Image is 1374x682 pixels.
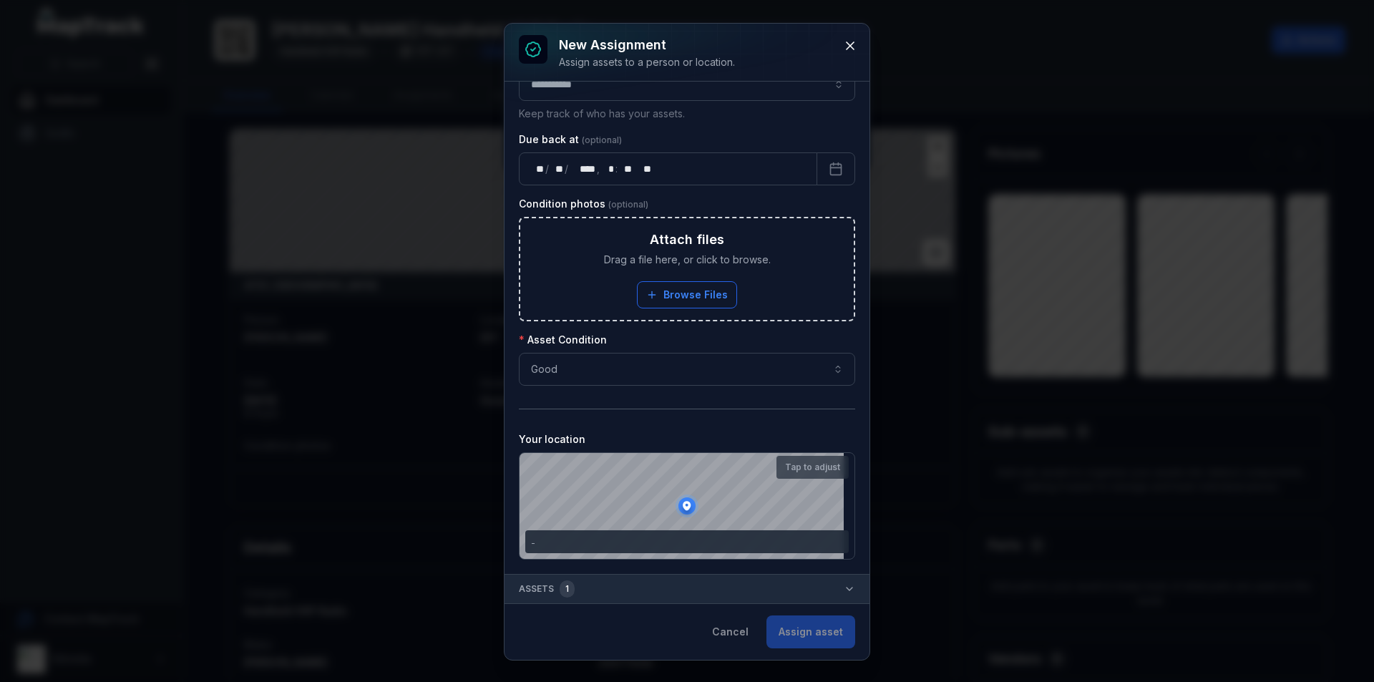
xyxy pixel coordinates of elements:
label: Asset Condition [519,333,607,347]
button: Good [519,353,855,386]
div: minute, [619,162,633,176]
label: Condition photos [519,197,648,211]
div: hour, [601,162,615,176]
h3: New assignment [559,35,735,55]
button: Browse Files [637,281,737,308]
button: Assets1 [505,575,869,603]
div: : [615,162,619,176]
div: day, [531,162,545,176]
div: month, [550,162,565,176]
label: Due back at [519,132,622,147]
span: - [531,537,535,548]
div: / [565,162,570,176]
span: Drag a file here, or click to browse. [604,253,771,267]
div: , [597,162,601,176]
div: Assign assets to a person or location. [559,55,735,69]
button: Calendar [817,152,855,185]
div: 1 [560,580,575,598]
p: Keep track of who has your assets. [519,107,855,121]
canvas: Map [520,453,844,559]
input: assignment-add:person-label [519,68,855,101]
label: Your location [519,432,585,447]
div: / [545,162,550,176]
strong: Tap to adjust [785,462,840,473]
div: am/pm, [636,162,653,176]
h3: Attach files [650,230,724,250]
span: Assets [519,580,575,598]
div: year, [570,162,597,176]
